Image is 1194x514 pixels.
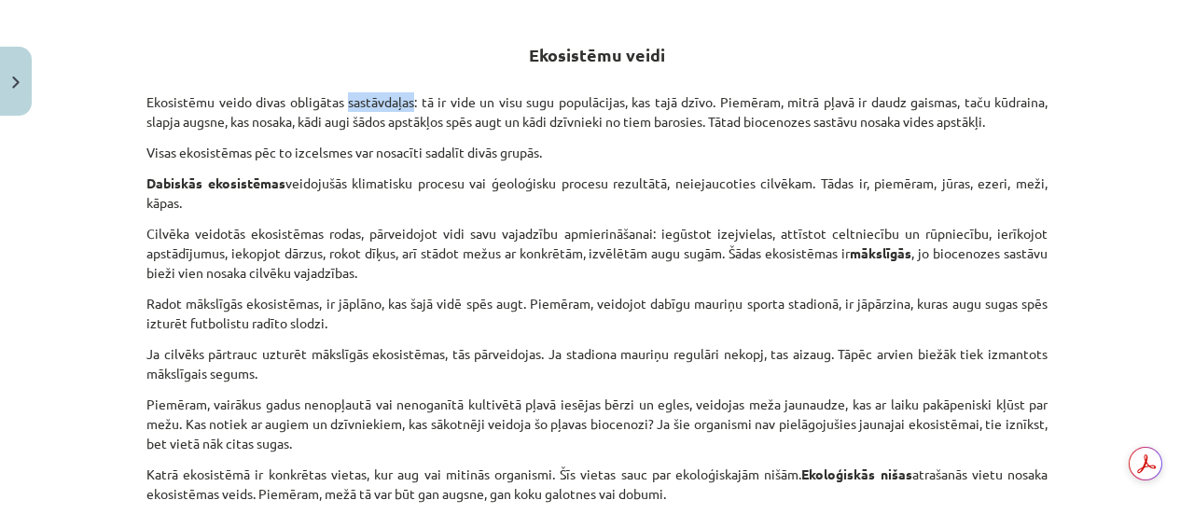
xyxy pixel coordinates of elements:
[146,92,1048,132] p: Ekosistēmu veido divas obligātas sastāvdaļas: tā ir vide un visu sugu populācijas, kas tajā dzīvo...
[146,344,1048,383] p: Ja cilvēks pārtrauc uzturēt mākslīgās ekosistēmas, tās pārveidojas. Ja stadiona mauriņu regulāri ...
[529,44,665,65] strong: Ekosistēmu veidi
[146,294,1048,333] p: Radot mākslīgās ekosistēmas, ir jāplāno, kas šajā vidē spēs augt. Piemēram, veidojot dabīgu mauri...
[146,174,285,191] b: Dabiskās ekosistēmas
[850,244,911,261] b: mākslīgās
[146,395,1048,453] p: Piemēram, vairākus gadus nenopļautā vai nenoganītā kultivētā pļavā iesējas bērzi un egles, veidoj...
[146,465,1048,504] p: Katrā ekosistēmā ir konkrētas vietas, kur aug vai mitinās organismi. Šīs vietas sauc par ekoloģis...
[801,465,911,482] b: Ekoloģiskās nišas
[146,224,1048,283] p: Cilvēka veidotās ekosistēmas rodas, pārveidojot vidi savu vajadzību apmierināšanai: iegūstot izej...
[146,143,1048,162] p: Visas ekosistēmas pēc to izcelsmes var nosacīti sadalīt divās grupās.
[12,76,20,89] img: icon-close-lesson-0947bae3869378f0d4975bcd49f059093ad1ed9edebbc8119c70593378902aed.svg
[146,174,1048,213] p: veidojušās klimatisku procesu vai ģeoloģisku procesu rezultātā, neiejaucoties cilvēkam. Tādas ir,...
